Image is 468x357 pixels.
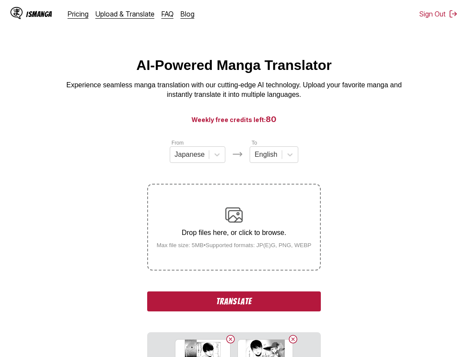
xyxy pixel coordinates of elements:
p: Experience seamless manga translation with our cutting-edge AI technology. Upload your favorite m... [60,80,408,100]
button: Delete image [288,334,298,344]
button: Sign Out [419,10,458,18]
button: Delete image [225,334,236,344]
a: FAQ [161,10,174,18]
h3: Weekly free credits left: [21,114,447,125]
label: From [171,140,184,146]
img: Sign out [449,10,458,18]
h1: AI-Powered Manga Translator [136,57,332,73]
label: To [251,140,257,146]
small: Max file size: 5MB • Supported formats: JP(E)G, PNG, WEBP [150,242,319,248]
a: Upload & Translate [96,10,155,18]
div: IsManga [26,10,52,18]
p: Drop files here, or click to browse. [150,229,319,237]
a: IsManga LogoIsManga [10,7,68,21]
a: Blog [181,10,194,18]
img: Languages icon [232,149,243,159]
a: Pricing [68,10,89,18]
button: Translate [147,291,321,311]
img: IsManga Logo [10,7,23,19]
span: 80 [266,115,277,124]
